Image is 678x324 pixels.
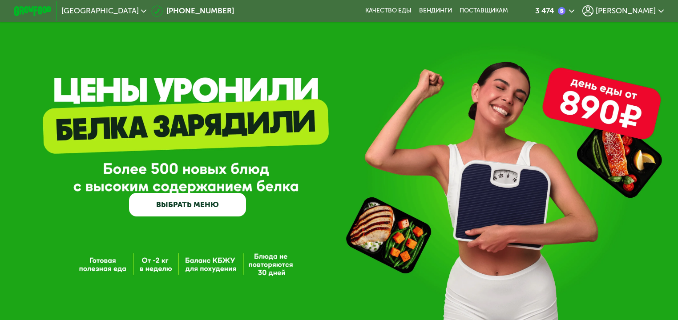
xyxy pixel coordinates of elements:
div: поставщикам [460,7,508,15]
span: [GEOGRAPHIC_DATA] [61,7,139,15]
a: ВЫБРАТЬ МЕНЮ [129,193,246,216]
a: [PHONE_NUMBER] [151,5,234,16]
span: [PERSON_NAME] [596,7,656,15]
a: Вендинги [419,7,452,15]
div: 3 474 [535,7,554,15]
a: Качество еды [365,7,412,15]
